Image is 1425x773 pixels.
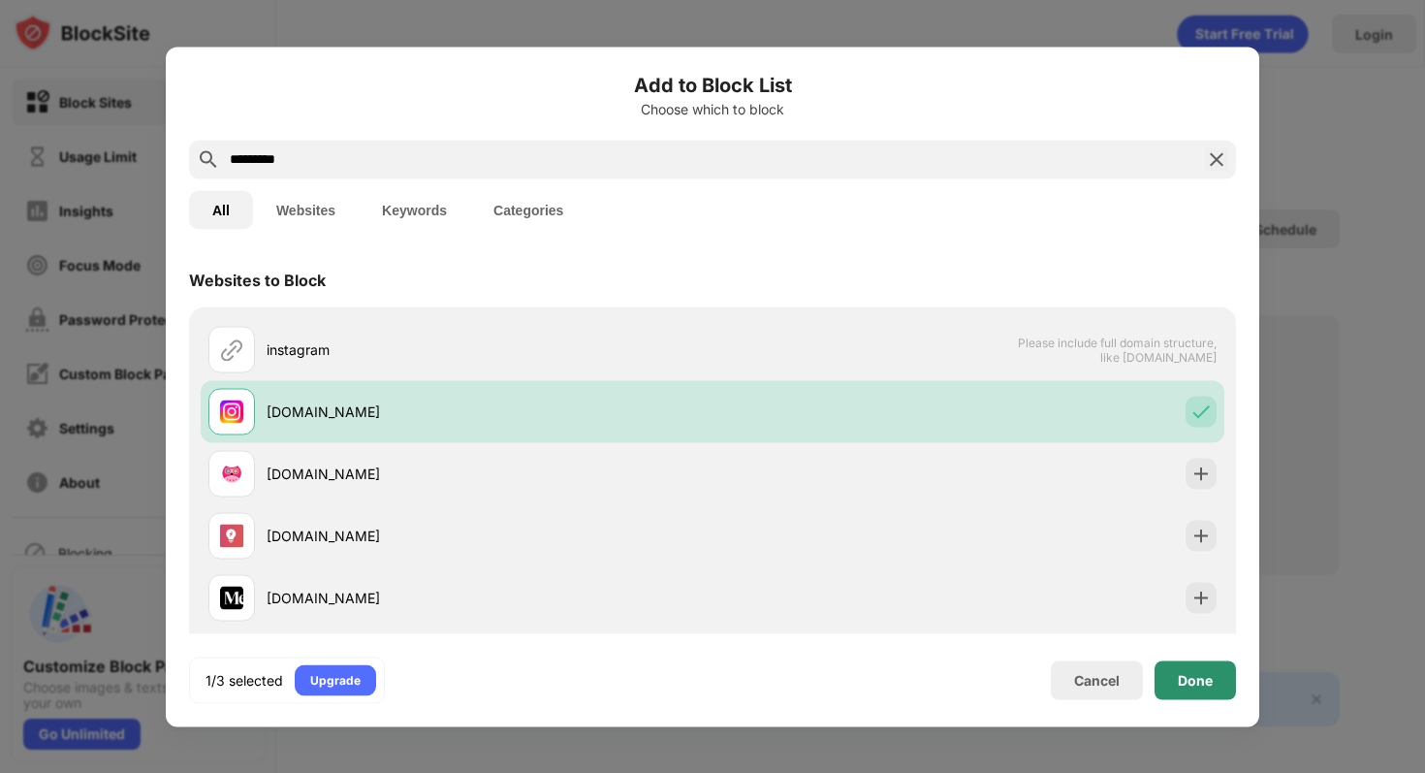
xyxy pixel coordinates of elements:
[1017,335,1217,364] span: Please include full domain structure, like [DOMAIN_NAME]
[220,586,243,609] img: favicons
[1178,672,1213,688] div: Done
[189,190,253,229] button: All
[267,526,712,546] div: [DOMAIN_NAME]
[220,400,243,423] img: favicons
[220,524,243,547] img: favicons
[206,670,283,690] div: 1/3 selected
[1205,147,1228,171] img: search-close
[310,670,361,690] div: Upgrade
[1074,672,1120,689] div: Cancel
[189,70,1236,99] h6: Add to Block List
[267,402,712,422] div: [DOMAIN_NAME]
[197,147,220,171] img: search.svg
[220,462,243,485] img: favicons
[189,101,1236,116] div: Choose which to block
[267,339,712,360] div: instagram
[220,338,243,361] img: url.svg
[267,464,712,484] div: [DOMAIN_NAME]
[189,270,326,289] div: Websites to Block
[359,190,470,229] button: Keywords
[267,588,712,608] div: [DOMAIN_NAME]
[253,190,359,229] button: Websites
[470,190,586,229] button: Categories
